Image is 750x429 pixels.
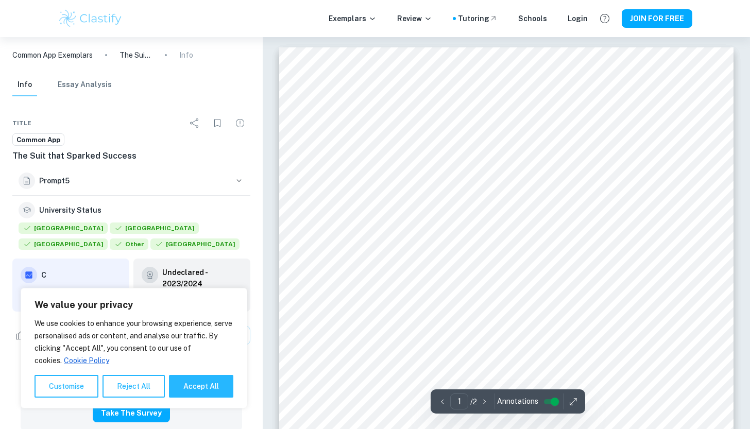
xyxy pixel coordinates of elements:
[19,238,108,252] div: Accepted: Manhattan University
[12,150,250,162] h6: The Suit that Sparked Success
[596,10,613,27] button: Help and Feedback
[12,74,37,96] button: Info
[58,8,123,29] img: Clastify logo
[230,113,250,133] div: Report issue
[103,375,165,398] button: Reject All
[39,175,230,186] h6: Prompt 5
[12,118,31,128] span: Title
[110,222,199,234] span: [GEOGRAPHIC_DATA]
[397,13,432,24] p: Review
[21,288,247,408] div: We value your privacy
[12,327,42,344] div: Like
[19,222,108,236] div: Accepted: Adelphi University
[12,166,250,195] button: Prompt5
[162,267,242,289] a: Undeclared - 2023/2024
[169,375,233,398] button: Accept All
[12,133,64,146] a: Common App
[13,135,64,145] span: Common App
[19,238,108,250] span: [GEOGRAPHIC_DATA]
[41,269,121,281] h6: C
[622,9,692,28] button: JOIN FOR FREE
[470,396,477,407] p: / 2
[184,113,205,133] div: Share
[39,204,101,216] h6: University Status
[35,375,98,398] button: Customise
[35,317,233,367] p: We use cookies to enhance your browsing experience, serve personalised ads or content, and analys...
[110,238,148,250] span: Other
[93,404,170,422] button: Take the Survey
[329,13,377,24] p: Exemplars
[458,13,498,24] a: Tutoring
[120,49,152,61] p: The Suit that Sparked Success
[150,238,240,250] span: [GEOGRAPHIC_DATA]
[12,49,93,61] a: Common App Exemplars
[179,49,193,61] p: Info
[207,113,228,133] div: Bookmark
[58,74,112,96] button: Essay Analysis
[150,238,240,252] div: Accepted: Syracuse University
[518,13,547,24] a: Schools
[63,356,110,365] a: Cookie Policy
[19,222,108,234] span: [GEOGRAPHIC_DATA]
[110,222,199,236] div: Accepted: American University
[568,13,588,24] a: Login
[35,299,233,311] p: We value your privacy
[497,396,538,407] span: Annotations
[110,238,148,252] div: Accepted: Other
